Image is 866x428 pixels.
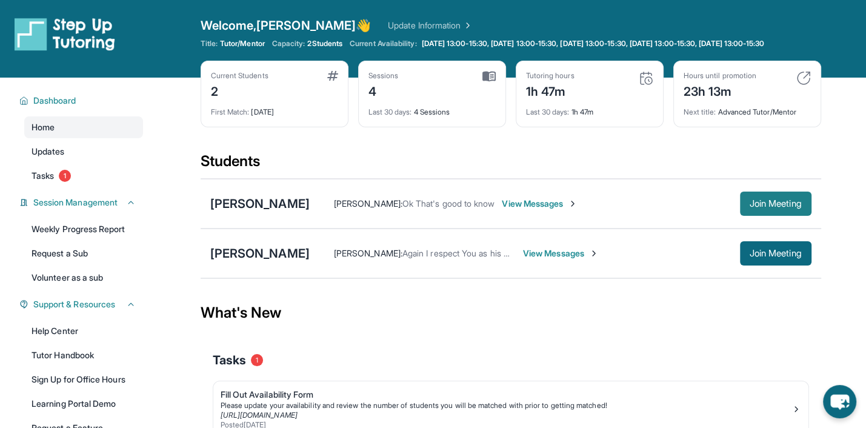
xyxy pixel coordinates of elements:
a: Updates [24,141,143,162]
span: [PERSON_NAME] : [334,248,402,258]
a: Request a Sub [24,242,143,264]
span: Join Meeting [750,200,802,207]
a: Weekly Progress Report [24,218,143,240]
img: Chevron Right [461,19,473,32]
img: card [639,71,653,85]
div: [DATE] [211,100,338,117]
div: Fill Out Availability Form [221,389,791,401]
a: [DATE] 13:00-15:30, [DATE] 13:00-15:30, [DATE] 13:00-15:30, [DATE] 13:00-15:30, [DATE] 13:00-15:30 [419,39,767,48]
span: [DATE] 13:00-15:30, [DATE] 13:00-15:30, [DATE] 13:00-15:30, [DATE] 13:00-15:30, [DATE] 13:00-15:30 [422,39,765,48]
span: 1 [59,170,71,182]
span: 2 Students [307,39,342,48]
div: Hours until promotion [684,71,756,81]
div: 23h 13m [684,81,756,100]
span: Last 30 days : [368,107,412,116]
span: First Match : [211,107,250,116]
span: View Messages [523,247,599,259]
span: Capacity: [272,39,305,48]
button: chat-button [823,385,856,418]
span: 1 [251,354,263,366]
div: 4 Sessions [368,100,496,117]
span: Home [32,121,55,133]
span: Last 30 days : [526,107,570,116]
span: Join Meeting [750,250,802,257]
a: Volunteer as a sub [24,267,143,289]
a: Home [24,116,143,138]
div: Sessions [368,71,399,81]
button: Join Meeting [740,241,811,266]
div: What's New [201,286,821,339]
div: 4 [368,81,399,100]
div: Students [201,152,821,178]
span: Welcome, [PERSON_NAME] 👋 [201,17,371,34]
span: Tutor/Mentor [220,39,265,48]
button: Support & Resources [28,298,136,310]
button: Dashboard [28,95,136,107]
div: Current Students [211,71,268,81]
div: [PERSON_NAME] [210,195,310,212]
span: Tasks [32,170,54,182]
img: Chevron-Right [568,199,578,209]
img: Chevron-Right [589,249,599,258]
span: Session Management [33,196,118,209]
a: [URL][DOMAIN_NAME] [221,410,298,420]
span: Dashboard [33,95,76,107]
img: card [796,71,811,85]
div: 2 [211,81,268,100]
span: Next title : [684,107,716,116]
span: Title: [201,39,218,48]
div: Please update your availability and review the number of students you will be matched with prior ... [221,401,791,410]
span: Current Availability: [350,39,416,48]
img: logo [15,17,115,51]
div: Tutoring hours [526,71,575,81]
a: Update Information [388,19,473,32]
a: Tutor Handbook [24,344,143,366]
a: Tasks1 [24,165,143,187]
a: Learning Portal Demo [24,393,143,415]
div: 1h 47m [526,81,575,100]
img: card [482,71,496,82]
div: [PERSON_NAME] [210,245,310,262]
span: Support & Resources [33,298,115,310]
div: 1h 47m [526,100,653,117]
img: card [327,71,338,81]
a: Help Center [24,320,143,342]
a: Sign Up for Office Hours [24,369,143,390]
span: Tasks [213,352,246,369]
span: [PERSON_NAME] : [334,198,402,209]
button: Join Meeting [740,192,811,216]
div: Advanced Tutor/Mentor [684,100,811,117]
span: Updates [32,145,65,158]
button: Session Management [28,196,136,209]
span: Ok That's good to know [402,198,495,209]
span: View Messages [502,198,578,210]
